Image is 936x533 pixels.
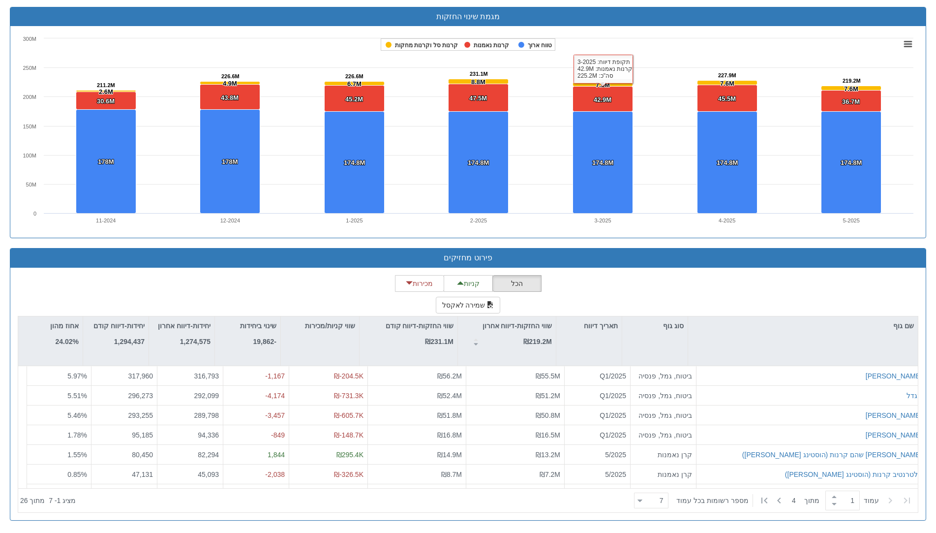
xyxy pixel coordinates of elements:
[31,430,87,439] div: 1.78 %
[227,469,285,479] div: -2,038
[93,320,145,331] p: יחידות-דיווח קודם
[281,316,359,335] div: שווי קניות/מכירות
[161,390,219,400] div: 292,099
[622,316,688,335] div: סוג גוף
[161,449,219,459] div: 82,294
[23,153,36,158] text: 100M
[470,218,487,223] text: 2-2025
[31,371,87,381] div: 5.97 %
[227,430,285,439] div: -849
[23,124,36,129] text: 150M
[158,320,211,331] p: יחידות-דיווח אחרון
[843,78,861,84] tspan: 219.2M
[594,74,612,80] tspan: 225.2M
[492,275,542,292] button: הכל
[98,158,114,165] tspan: 178M
[97,82,115,88] tspan: 211.2M
[866,410,922,420] button: [PERSON_NAME]
[345,95,363,103] tspan: 45.2M
[470,71,488,77] tspan: 231.1M
[785,469,922,479] button: אלטרנטיב קרנות (הוסטינג [PERSON_NAME])
[866,430,922,439] button: [PERSON_NAME]
[31,390,87,400] div: 5.51 %
[437,450,462,458] span: ₪14.9M
[444,275,493,292] button: קניות
[56,338,79,345] strong: 24.02%
[634,469,692,479] div: קרן נאמנות
[50,320,79,331] p: אחוז מהון
[395,42,458,49] tspan: קרנות סל וקרנות מחקות
[592,159,613,166] tspan: 174.8M
[536,431,560,439] span: ₪16.5M
[31,410,87,420] div: 5.46 %
[792,496,804,505] span: 4
[97,97,115,105] tspan: 30.6M
[676,496,749,505] span: ‏מספר רשומות בכל עמוד
[221,94,239,101] tspan: 43.8M
[161,410,219,420] div: 289,798
[841,159,862,166] tspan: 174.8M
[161,469,219,479] div: 45,093
[471,78,485,86] tspan: 8.8M
[223,80,237,87] tspan: 4.9M
[540,470,560,478] span: ₪7.2M
[31,469,87,479] div: 0.85 %
[718,72,736,78] tspan: 227.9M
[536,372,560,380] span: ₪55.5M
[99,88,113,95] tspan: 2.6M
[528,42,552,49] tspan: טווח ארוך
[227,371,285,381] div: -1,167
[114,338,145,345] strong: 1,294,437
[95,469,153,479] div: 47,131
[334,470,363,478] span: ₪-326.5K
[719,218,735,223] text: 4-2025
[906,390,922,400] div: מגדל
[33,211,36,217] text: 0
[634,430,692,439] div: ביטוח, גמל, פנסיה
[161,371,219,381] div: 316,793
[336,450,363,458] span: ₪295.4K
[569,449,626,459] div: 5/2025
[161,430,219,439] div: 94,336
[347,80,362,88] tspan: 6.7M
[866,371,922,381] button: [PERSON_NAME]
[594,96,611,103] tspan: 42.9M
[596,81,610,89] tspan: 7.5M
[221,73,240,79] tspan: 226.6M
[569,430,626,439] div: Q1/2025
[437,411,462,419] span: ₪51.8M
[95,449,153,459] div: 80,450
[742,449,922,459] button: [PERSON_NAME] שהם קרנות (הוסטינג [PERSON_NAME])
[569,469,626,479] div: 5/2025
[842,98,860,105] tspan: 36.7M
[594,218,611,223] text: 3-2025
[437,431,462,439] span: ₪16.8M
[469,94,487,102] tspan: 47.5M
[536,391,560,399] span: ₪51.2M
[844,85,858,93] tspan: 7.6M
[23,36,36,42] text: 300M
[468,159,489,166] tspan: 174.8M
[523,338,552,345] strong: ₪219.2M
[556,316,622,335] div: תאריך דיווח
[569,390,626,400] div: Q1/2025
[222,158,238,165] tspan: 178M
[634,371,692,381] div: ביטוח, גמל, פנסיה
[23,65,36,71] text: 250M
[20,490,76,511] div: ‏מציג 1 - 7 ‏ מתוך 26
[26,182,36,188] text: 50M
[474,42,509,49] tspan: קרנות נאמנות
[95,410,153,420] div: 293,255
[18,12,918,21] h3: מגמת שינוי החזקות
[95,390,153,400] div: 296,273
[346,218,362,223] text: 1-2025
[95,371,153,381] div: 317,960
[227,390,285,400] div: -4,174
[23,94,36,100] text: 200M
[436,297,501,314] button: שמירה לאקסל
[227,410,285,420] div: -3,457
[441,470,462,478] span: ₪8.7M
